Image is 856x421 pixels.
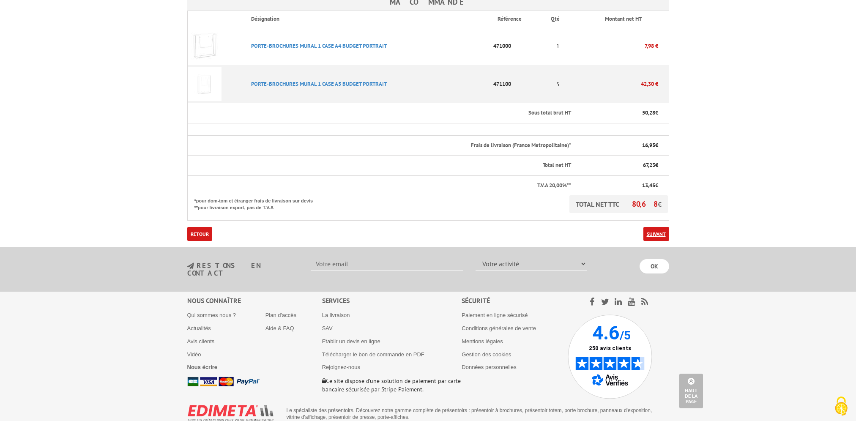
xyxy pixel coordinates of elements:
a: Suivant [643,227,669,241]
h3: restons en contact [187,262,298,277]
p: 471000 [491,38,544,53]
div: Nous connaître [187,296,322,306]
span: 13,45 [642,182,655,189]
p: € [579,109,658,117]
p: 7,98 € [572,38,658,53]
p: Le spécialiste des présentoirs. Découvrez notre gamme complète de présentoirs : présentoir à broc... [287,407,663,421]
p: Montant net HT [579,15,668,23]
th: Référence [491,11,544,27]
a: Retour [187,227,212,241]
td: 1 [544,27,572,65]
img: Cookies (fenêtre modale) [831,396,852,417]
div: Sécurité [462,296,568,306]
span: 80,68 [632,199,658,209]
img: newsletter.jpg [187,262,194,270]
th: Sous total brut HT [187,103,572,123]
a: Données personnelles [462,364,516,370]
a: Rejoignez-nous [322,364,360,370]
a: Mentions légales [462,338,503,344]
p: € [579,142,658,150]
img: PORTE-BROCHURES MURAL 1 CASE A5 BUDGET PORTRAIT [188,67,222,101]
button: Cookies (fenêtre modale) [826,392,856,421]
a: Haut de la page [679,374,703,408]
a: PORTE-BROCHURES MURAL 1 CASE A5 BUDGET PORTRAIT [251,80,387,87]
img: Avis Vérifiés - 4.6 sur 5 - 250 avis clients [568,314,652,399]
p: *pour dom-tom et étranger frais de livraison sur devis **pour livraison export, pas de T.V.A [194,195,321,211]
a: Qui sommes nous ? [187,312,236,318]
a: Etablir un devis en ligne [322,338,380,344]
p: 42,30 € [572,77,658,91]
p: € [579,182,658,190]
input: OK [640,259,669,273]
a: Actualités [187,325,211,331]
p: Ce site dispose d’une solution de paiement par carte bancaire sécurisée par Stripe Paiement. [322,377,462,394]
th: Total net HT [187,156,572,176]
a: Gestion des cookies [462,351,511,358]
a: Conditions générales de vente [462,325,536,331]
a: La livraison [322,312,350,318]
a: Paiement en ligne sécurisé [462,312,528,318]
a: SAV [322,325,333,331]
a: PORTE-BROCHURES MURAL 1 CASE A4 BUDGET PORTRAIT [251,42,387,49]
a: Nous écrire [187,364,218,370]
img: PORTE-BROCHURES MURAL 1 CASE A4 BUDGET PORTRAIT [188,29,222,63]
span: 50,28 [642,109,655,116]
p: € [579,161,658,169]
a: Télécharger le bon de commande en PDF [322,351,424,358]
span: 67,23 [643,161,655,169]
p: TOTAL NET TTC € [569,195,668,213]
p: T.V.A 20,00%** [194,182,571,190]
a: Vidéo [187,351,201,358]
input: Votre email [311,257,463,271]
div: Services [322,296,462,306]
th: Qté [544,11,572,27]
a: Avis clients [187,338,215,344]
p: 471100 [491,77,544,91]
a: Plan d'accès [265,312,296,318]
span: 16,95 [642,142,655,149]
a: Aide & FAQ [265,325,294,331]
th: Frais de livraison (France Metropolitaine)* [187,135,572,156]
td: 5 [544,65,572,103]
th: Désignation [244,11,491,27]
